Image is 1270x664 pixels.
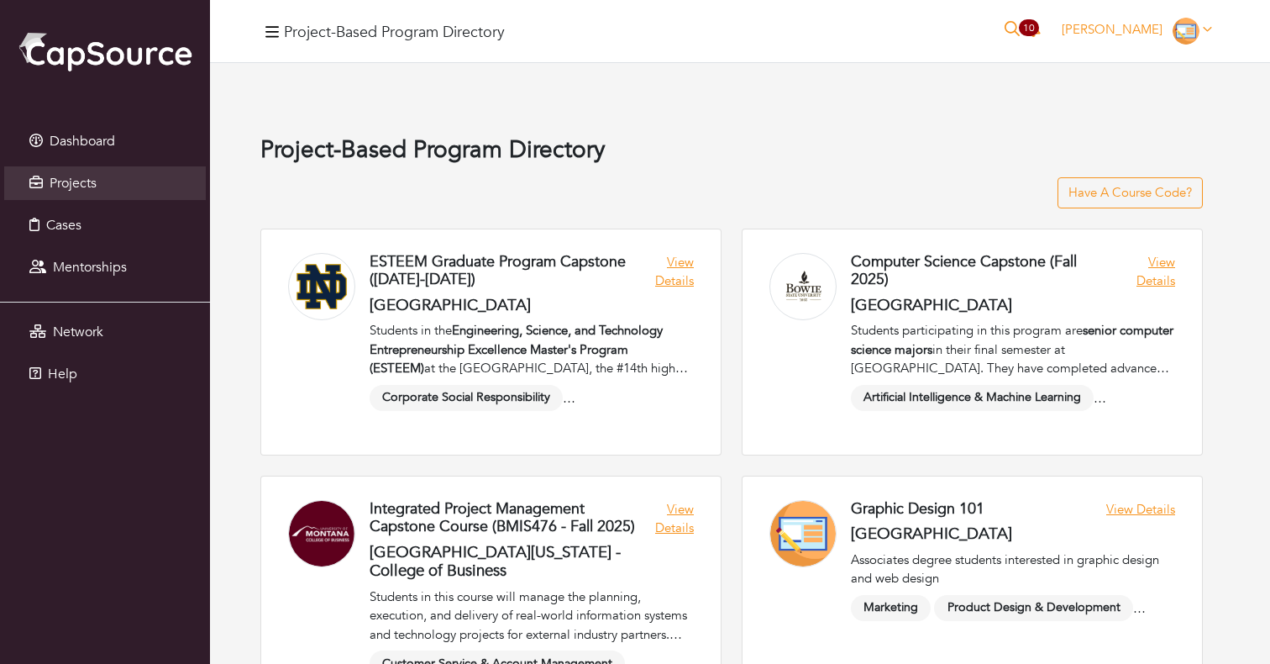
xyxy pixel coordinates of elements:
a: Have A Course Code? [1057,177,1203,208]
a: Dashboard [4,124,206,158]
span: [PERSON_NAME] [1062,21,1162,38]
a: [PERSON_NAME] [1054,21,1220,38]
img: Educator-Icon-31d5a1e457ca3f5474c6b92ab10a5d5101c9f8fbafba7b88091835f1a8db102f.png [1173,18,1199,45]
h4: Project-Based Program Directory [260,136,1203,165]
span: Dashboard [50,132,115,150]
span: 10 [1019,19,1039,36]
h4: Project-Based Program Directory [284,24,505,42]
a: Cases [4,208,206,242]
span: Network [53,323,103,341]
a: Mentorships [4,250,206,284]
img: cap_logo.png [17,29,193,73]
a: Help [4,357,206,391]
a: 10 [1026,21,1040,40]
a: Network [4,315,206,349]
span: Mentorships [53,258,127,277]
span: Cases [46,216,81,235]
a: Projects [4,166,206,200]
span: Projects [50,174,97,192]
span: Help [48,365,77,383]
